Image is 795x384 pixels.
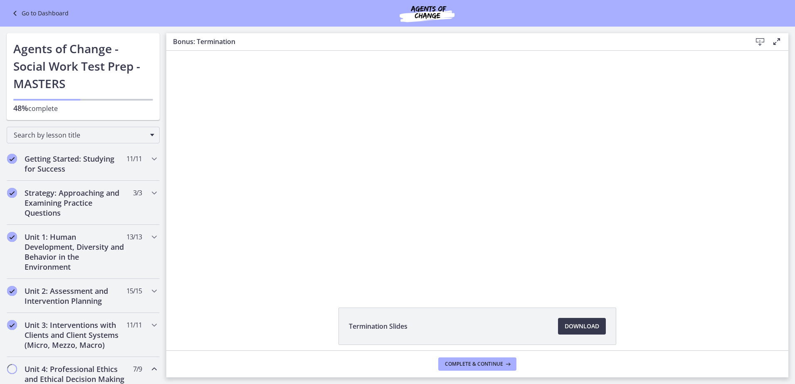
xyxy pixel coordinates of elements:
span: 13 / 13 [126,232,142,242]
i: Completed [7,188,17,198]
h1: Agents of Change - Social Work Test Prep - MASTERS [13,40,153,92]
iframe: Video Lesson [166,51,788,288]
span: 15 / 15 [126,286,142,296]
a: Go to Dashboard [10,8,69,18]
h3: Bonus: Termination [173,37,738,47]
span: Search by lesson title [14,130,146,140]
p: complete [13,103,153,113]
span: Complete & continue [445,361,503,367]
span: 48% [13,103,28,113]
span: 3 / 3 [133,188,142,198]
i: Completed [7,286,17,296]
span: 11 / 11 [126,320,142,330]
span: Termination Slides [349,321,407,331]
h2: Unit 1: Human Development, Diversity and Behavior in the Environment [25,232,126,272]
h2: Unit 4: Professional Ethics and Ethical Decision Making [25,364,126,384]
h2: Strategy: Approaching and Examining Practice Questions [25,188,126,218]
i: Completed [7,154,17,164]
i: Completed [7,320,17,330]
a: Download [558,318,606,335]
h2: Unit 3: Interventions with Clients and Client Systems (Micro, Mezzo, Macro) [25,320,126,350]
img: Agents of Change [377,3,477,23]
h2: Getting Started: Studying for Success [25,154,126,174]
div: Search by lesson title [7,127,160,143]
button: Complete & continue [438,357,516,371]
i: Completed [7,232,17,242]
span: 11 / 11 [126,154,142,164]
span: Download [565,321,599,331]
h2: Unit 2: Assessment and Intervention Planning [25,286,126,306]
span: 7 / 9 [133,364,142,374]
